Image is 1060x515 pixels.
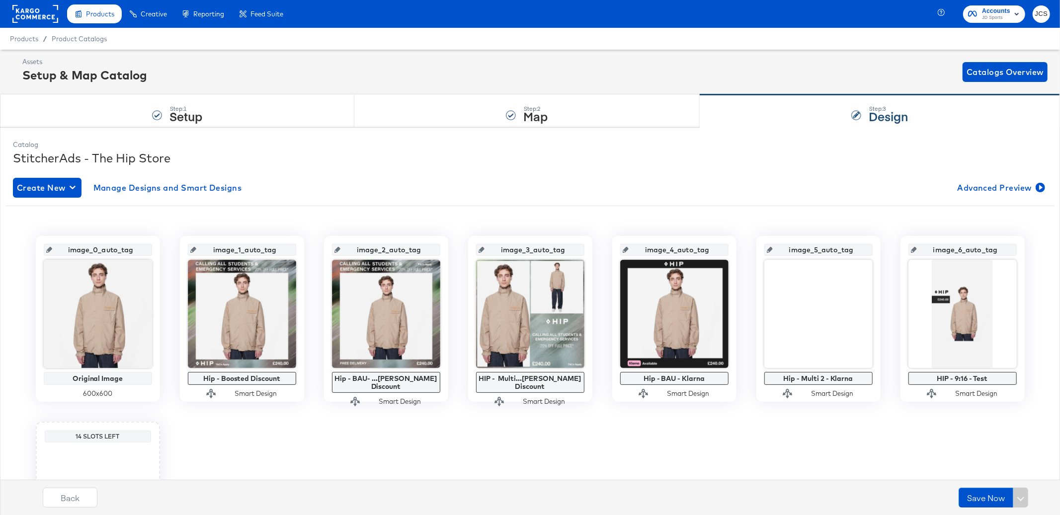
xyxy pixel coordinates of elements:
div: StitcherAds - The Hip Store [13,149,1047,166]
span: Products [10,35,38,43]
div: Hip - BAU- ...[PERSON_NAME] Discount [334,374,438,390]
span: Catalogs Overview [967,65,1044,79]
strong: Setup [169,108,202,124]
div: 14 Slots Left [47,433,149,441]
div: Step: 2 [523,105,548,112]
button: Advanced Preview [953,178,1047,198]
div: Step: 3 [869,105,908,112]
div: Smart Design [379,397,421,406]
span: JD Sports [982,14,1010,22]
button: Catalogs Overview [963,62,1048,82]
div: HIP - 9:16 - Test [911,374,1014,382]
div: Smart Design [523,397,566,406]
div: Smart Design [812,389,854,398]
span: JCS [1037,8,1046,20]
div: Smart Design [956,389,998,398]
span: Reporting [193,10,224,18]
button: JCS [1033,5,1050,23]
div: Catalog [13,140,1047,149]
span: Feed Suite [250,10,283,18]
button: AccountsJD Sports [963,5,1025,23]
button: Create New [13,178,82,198]
div: 600 x 600 [44,389,152,398]
span: Create New [17,181,78,195]
div: Smart Design [667,389,710,398]
div: Step: 1 [169,105,202,112]
span: / [38,35,52,43]
span: Manage Designs and Smart Designs [93,181,242,195]
div: HIP - Multi...[PERSON_NAME] Discount [479,374,582,390]
div: Assets [22,57,147,67]
div: Hip - BAU - Klarna [623,374,726,382]
button: Manage Designs and Smart Designs [89,178,246,198]
span: Creative [141,10,167,18]
button: Back [43,488,97,508]
div: Setup & Map Catalog [22,67,147,83]
span: Products [86,10,114,18]
button: Save Now [959,488,1013,508]
div: Hip - Multi 2 - Klarna [767,374,870,382]
div: Smart Design [235,389,277,398]
strong: Map [523,108,548,124]
span: Accounts [982,6,1010,16]
div: Original Image [46,374,150,382]
a: Product Catalogs [52,35,107,43]
span: Advanced Preview [957,181,1043,195]
strong: Design [869,108,908,124]
div: Hip - Boosted Discount [190,374,294,382]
